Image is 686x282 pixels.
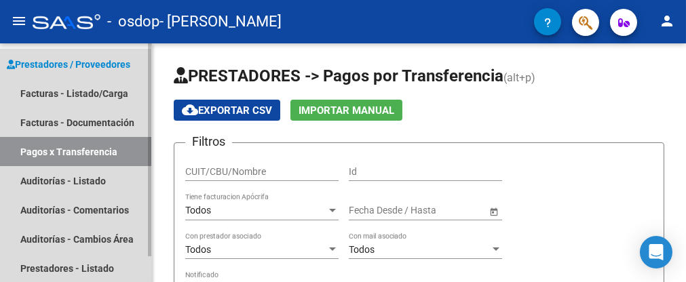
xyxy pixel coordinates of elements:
[11,13,27,29] mat-icon: menu
[640,236,672,268] div: Open Intercom Messenger
[185,205,211,216] span: Todos
[174,66,503,85] span: PRESTADORES -> Pagos por Transferencia
[159,7,282,37] span: - [PERSON_NAME]
[7,57,130,72] span: Prestadores / Proveedores
[299,104,394,117] span: Importar Manual
[182,104,272,117] span: Exportar CSV
[182,102,198,118] mat-icon: cloud_download
[349,244,375,255] span: Todos
[410,205,476,216] input: Fecha fin
[349,205,398,216] input: Fecha inicio
[185,132,232,151] h3: Filtros
[503,71,535,84] span: (alt+p)
[185,244,211,255] span: Todos
[290,100,402,121] button: Importar Manual
[659,13,675,29] mat-icon: person
[107,7,159,37] span: - osdop
[487,204,501,218] button: Open calendar
[174,100,280,121] button: Exportar CSV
